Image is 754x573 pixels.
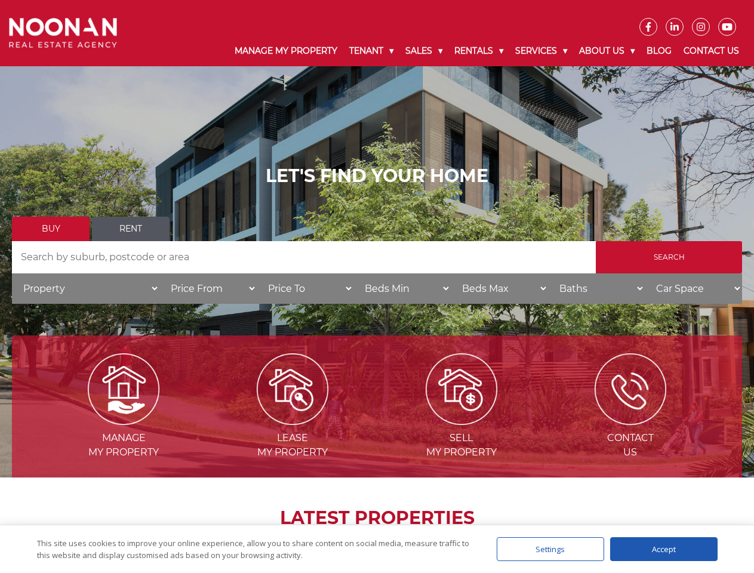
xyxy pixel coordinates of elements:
h2: LATEST PROPERTIES [42,507,712,529]
a: Rent [92,217,170,241]
img: Lease my property [257,353,328,425]
a: Managemy Property [41,383,207,458]
span: Contact Us [547,431,713,460]
a: Sales [399,36,448,66]
a: Manage My Property [229,36,343,66]
a: ContactUs [547,383,713,458]
a: About Us [573,36,641,66]
a: Leasemy Property [210,383,376,458]
div: This site uses cookies to improve your online experience, allow you to share content on social me... [37,537,473,561]
a: Blog [641,36,678,66]
input: Search [596,241,742,273]
img: ICONS [595,353,666,425]
span: Lease my Property [210,431,376,460]
h1: LET'S FIND YOUR HOME [12,165,742,187]
a: Rentals [448,36,509,66]
div: Accept [610,537,718,561]
a: Sellmy Property [378,383,545,458]
a: Tenant [343,36,399,66]
a: Buy [12,217,90,241]
a: Contact Us [678,36,745,66]
span: Sell my Property [378,431,545,460]
img: Noonan Real Estate Agency [9,18,117,48]
img: Manage my Property [88,353,159,425]
input: Search by suburb, postcode or area [12,241,596,273]
div: Settings [497,537,604,561]
span: Manage my Property [41,431,207,460]
a: Services [509,36,573,66]
img: Sell my property [426,353,497,425]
